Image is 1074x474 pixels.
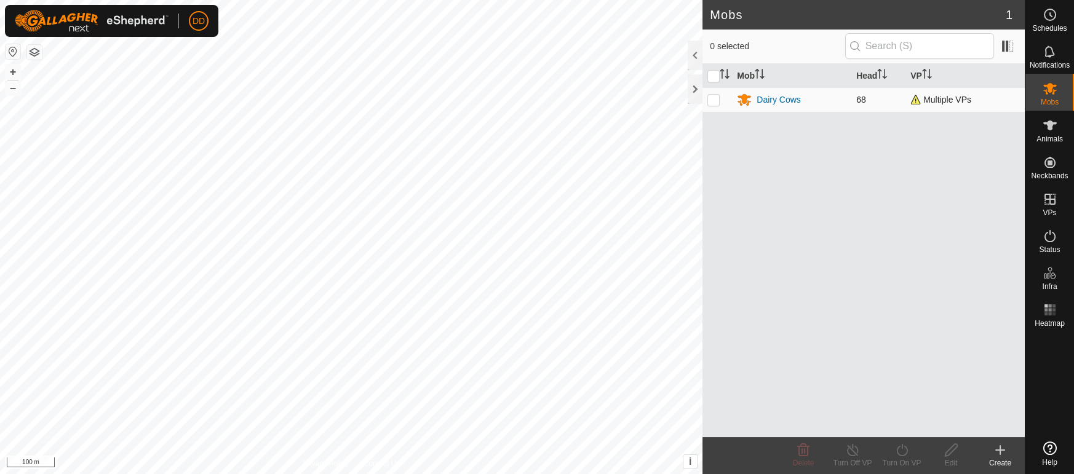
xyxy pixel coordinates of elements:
span: i [689,456,691,467]
input: Search (S) [845,33,994,59]
button: Map Layers [27,45,42,60]
th: VP [905,64,1025,88]
th: Head [851,64,905,88]
div: Dairy Cows [757,93,801,106]
p-sorticon: Activate to sort [877,71,887,81]
div: Turn On VP [877,457,926,468]
span: Infra [1042,283,1057,290]
div: Turn Off VP [828,457,877,468]
p-sorticon: Activate to sort [755,71,765,81]
span: 0 selected [710,40,845,53]
a: Help [1025,436,1074,471]
div: Create [976,457,1025,468]
p-sorticon: Activate to sort [922,71,932,81]
img: Gallagher Logo [15,10,169,32]
a: Contact Us [364,458,400,469]
span: Delete [793,459,814,467]
span: VPs [1043,209,1056,216]
div: Edit [926,457,976,468]
span: Help [1042,459,1057,466]
span: Multiple VPs [910,95,971,105]
h2: Mobs [710,7,1006,22]
span: Animals [1036,135,1063,143]
button: Reset Map [6,44,20,59]
span: Status [1039,246,1060,253]
button: i [683,455,697,468]
span: 68 [856,95,866,105]
span: Notifications [1030,61,1070,69]
span: Schedules [1032,25,1067,32]
th: Mob [732,64,851,88]
span: 1 [1006,6,1012,24]
p-sorticon: Activate to sort [720,71,730,81]
span: Mobs [1041,98,1059,106]
span: DD [193,15,205,28]
span: Heatmap [1035,320,1065,327]
button: + [6,65,20,79]
span: Neckbands [1031,172,1068,180]
a: Privacy Policy [303,458,349,469]
button: – [6,81,20,95]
